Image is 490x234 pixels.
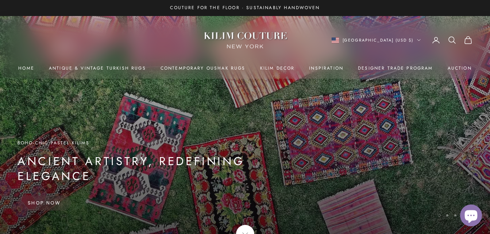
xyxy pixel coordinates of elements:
p: Couture for the Floor · Sustainably Handwoven [170,4,320,12]
a: Designer Trade Program [358,65,433,72]
p: Ancient Artistry, Redefining Elegance [18,154,302,184]
a: Inspiration [309,65,343,72]
img: United States [332,38,339,43]
summary: Kilim Decor [260,65,295,72]
nav: Primary navigation [18,65,472,72]
span: [GEOGRAPHIC_DATA] (USD $) [343,37,414,43]
inbox-online-store-chat: Shopify online store chat [458,204,484,228]
nav: Secondary navigation [332,36,473,44]
button: Change country or currency [332,37,421,43]
p: Boho-Chic Pastel Kilims [18,139,302,147]
a: Shop Now [18,195,71,211]
a: Contemporary Oushak Rugs [161,65,246,72]
a: Auction [448,65,472,72]
a: Home [18,65,34,72]
a: Antique & Vintage Turkish Rugs [49,65,146,72]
